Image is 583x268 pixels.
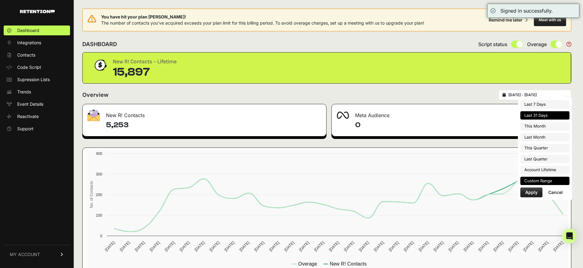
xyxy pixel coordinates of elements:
[448,240,460,252] text: [DATE]
[552,240,564,252] text: [DATE]
[106,120,321,130] h4: 5,253
[520,187,542,197] button: Apply
[82,91,108,99] h2: Overview
[113,57,177,66] div: New R! Contacts - Lifetime
[520,111,569,120] li: Last 31 Days
[17,89,31,95] span: Trends
[238,240,250,252] text: [DATE]
[463,240,475,252] text: [DATE]
[4,38,70,48] a: Integrations
[149,240,161,252] text: [DATE]
[337,112,349,119] img: fa-meta-2f981b61bb99beabf952f7030308934f19ce035c18b003e963880cc3fabeebb7.png
[388,240,400,252] text: [DATE]
[4,87,70,97] a: Trends
[4,99,70,109] a: Event Details
[477,240,489,252] text: [DATE]
[96,172,102,176] text: 300
[134,240,146,252] text: [DATE]
[4,112,70,121] a: Reactivate
[17,101,43,107] span: Event Details
[4,75,70,85] a: Supression Lists
[101,14,424,20] span: You have hit your plan [PERSON_NAME]!
[520,133,569,142] li: Last Month
[527,41,547,48] span: Overage
[17,64,41,70] span: Code Script
[209,240,221,252] text: [DATE]
[4,50,70,60] a: Contacts
[432,240,444,252] text: [DATE]
[298,261,317,266] text: Overage
[223,240,235,252] text: [DATE]
[113,66,177,78] div: 15,897
[4,62,70,72] a: Code Script
[343,240,355,252] text: [DATE]
[4,124,70,134] a: Support
[104,240,116,252] text: [DATE]
[520,177,569,185] li: Custom Range
[328,240,340,252] text: [DATE]
[164,240,176,252] text: [DATE]
[418,240,430,252] text: [DATE]
[96,213,102,218] text: 100
[520,166,569,174] li: Account Lifetime
[253,240,265,252] text: [DATE]
[17,40,41,46] span: Integrations
[17,126,33,132] span: Support
[17,113,39,120] span: Reactivate
[313,240,325,252] text: [DATE]
[537,240,549,252] text: [DATE]
[330,261,366,266] text: New R! Contacts
[88,109,100,121] img: fa-envelope-19ae18322b30453b285274b1b8af3d052b27d846a4fbe8435d1a52b978f639a2.png
[522,240,534,252] text: [DATE]
[194,240,205,252] text: [DATE]
[89,181,94,208] text: No. of Contacts
[178,240,190,252] text: [DATE]
[298,240,310,252] text: [DATE]
[17,52,35,58] span: Contacts
[96,192,102,197] text: 200
[268,240,280,252] text: [DATE]
[507,240,519,252] text: [DATE]
[4,26,70,35] a: Dashboard
[82,40,117,49] h2: DASHBOARD
[283,240,295,252] text: [DATE]
[20,10,55,13] img: Retention.com
[489,17,522,23] div: Remind me later
[543,187,568,197] button: Cancel
[520,100,569,109] li: Last 7 Days
[358,240,370,252] text: [DATE]
[562,229,577,243] div: Open Intercom Messenger
[4,245,70,264] a: MY ACCOUNT
[500,7,553,14] div: Signed in successfully.
[403,240,415,252] text: [DATE]
[96,151,102,156] text: 400
[520,122,569,131] li: This Month
[520,155,569,164] li: Last Quarter
[486,14,530,26] button: Remind me later
[17,27,39,33] span: Dashboard
[373,240,385,252] text: [DATE]
[534,14,566,26] button: Meet with us
[100,234,102,238] text: 0
[478,41,507,48] span: Script status
[492,240,504,252] text: [DATE]
[101,20,424,26] span: The number of contacts you've acquired exceeds your plan limit for this billing period. To avoid ...
[17,77,50,83] span: Supression Lists
[92,57,108,73] img: dollar-coin-05c43ed7efb7bc0c12610022525b4bbbb207c7efeef5aecc26f025e68dcafac9.png
[332,104,571,123] div: Meta Audience
[520,144,569,152] li: This Quarter
[355,120,566,130] h4: 0
[83,104,326,123] div: New R! Contacts
[119,240,131,252] text: [DATE]
[10,251,40,258] span: MY ACCOUNT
